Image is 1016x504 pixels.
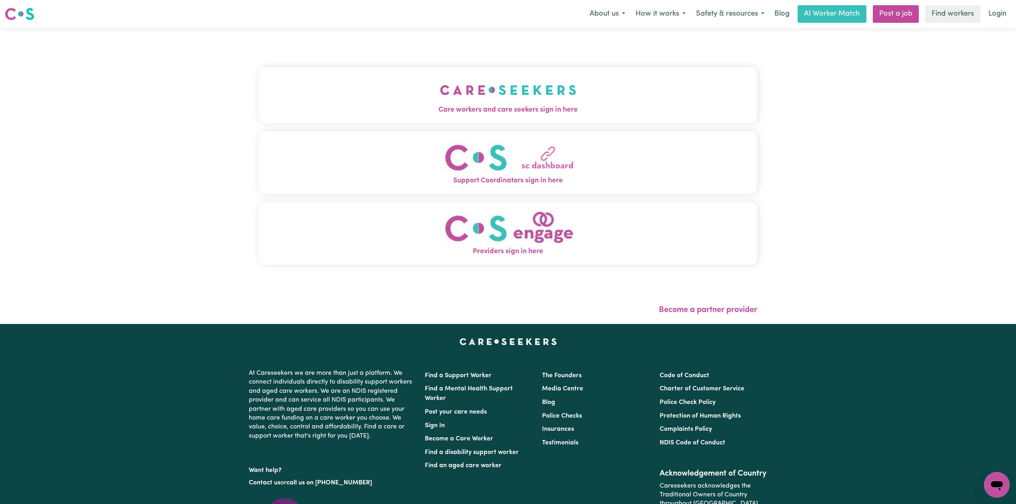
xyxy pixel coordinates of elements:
a: Find a Support Worker [425,372,492,379]
button: About us [584,6,630,22]
a: Careseekers home page [460,338,557,345]
a: Post your care needs [425,409,487,415]
h2: Acknowledgement of Country [660,469,767,478]
button: How it works [630,6,691,22]
a: Complaints Policy [660,426,712,432]
a: Police Check Policy [660,399,716,406]
a: Contact us [249,480,280,486]
iframe: Button to launch messaging window [984,472,1010,498]
a: Code of Conduct [660,372,709,379]
a: Login [984,5,1011,23]
p: or [249,475,415,490]
a: Become a Care Worker [425,436,493,442]
span: Support Coordinators sign in here [259,176,757,186]
a: Careseekers logo [5,5,34,23]
button: Safety & resources [691,6,770,22]
button: Support Coordinators sign in here [259,131,757,194]
p: At Careseekers we are more than just a platform. We connect individuals directly to disability su... [249,366,415,444]
a: Find an aged care worker [425,462,502,469]
span: Care workers and care seekers sign in here [259,105,757,115]
button: Providers sign in here [259,202,757,265]
a: call us on [PHONE_NUMBER] [286,480,372,486]
a: Police Checks [542,413,582,419]
a: Blog [770,5,794,23]
button: Care workers and care seekers sign in here [259,67,757,123]
p: Want help? [249,463,415,475]
a: Post a job [873,5,919,23]
a: NDIS Code of Conduct [660,440,725,446]
a: Sign In [425,422,445,429]
span: Providers sign in here [259,246,757,257]
a: Media Centre [542,386,583,392]
a: AI Worker Match [798,5,866,23]
a: Find a disability support worker [425,449,519,456]
a: Protection of Human Rights [660,413,741,419]
a: Find a Mental Health Support Worker [425,386,513,402]
a: Become a partner provider [659,306,757,314]
img: Careseekers logo [5,7,34,21]
a: Testimonials [542,440,578,446]
a: Insurances [542,426,574,432]
a: The Founders [542,372,582,379]
a: Charter of Customer Service [660,386,744,392]
a: Find workers [925,5,980,23]
a: Blog [542,399,555,406]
